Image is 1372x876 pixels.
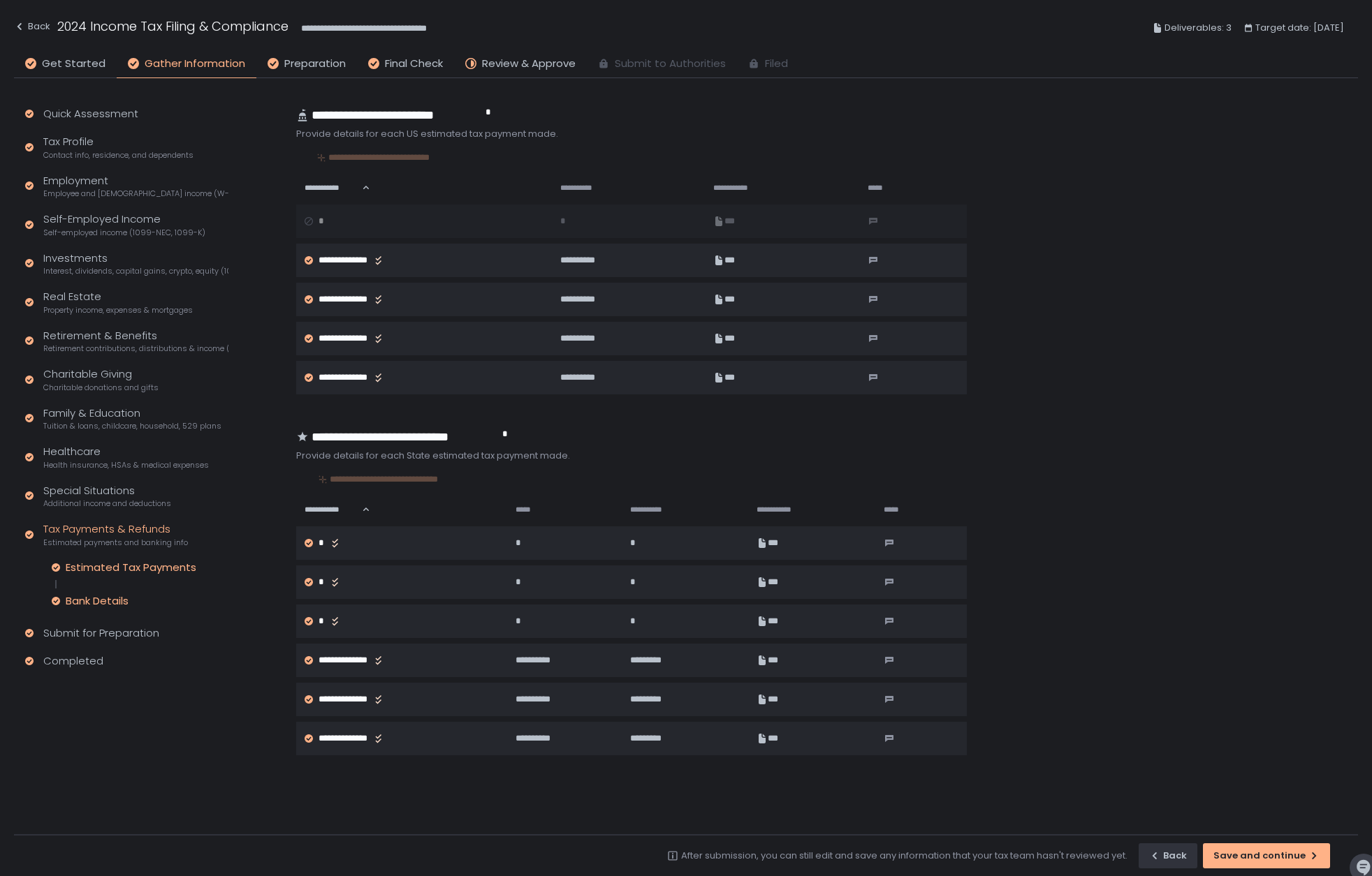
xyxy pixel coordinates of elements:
div: Family & Education [43,406,221,432]
span: Preparation [284,56,346,72]
span: Final Check [385,56,443,72]
div: Charitable Giving [43,366,159,393]
span: Employee and [DEMOGRAPHIC_DATA] income (W-2s) [43,188,228,199]
span: Gather Information [145,56,245,72]
div: Completed [43,653,103,669]
span: Submit to Authorities [615,56,726,72]
div: Investments [43,251,228,277]
div: Save and continue [1213,849,1320,862]
div: Retirement & Benefits [43,328,228,355]
span: Self-employed income (1099-NEC, 1099-K) [43,228,205,238]
div: Provide details for each State estimated tax payment made. [296,450,967,462]
span: Contact info, residence, and dependents [43,150,194,161]
span: Target date: [DATE] [1255,20,1344,36]
span: Retirement contributions, distributions & income (1099-R, 5498) [43,343,228,354]
div: Estimated Tax Payments [66,561,196,574]
span: Deliverables: 3 [1165,20,1232,36]
div: Bank Details [66,594,129,608]
div: Real Estate [43,289,193,315]
span: Estimated payments and banking info [43,537,188,548]
span: Tuition & loans, childcare, household, 529 plans [43,421,221,431]
span: Review & Approve [482,56,576,72]
div: Submit for Preparation [43,625,159,641]
span: Property income, expenses & mortgages [43,305,193,315]
span: Charitable donations and gifts [43,383,159,393]
div: Provide details for each US estimated tax payment made. [296,128,967,140]
div: Healthcare [43,444,209,470]
div: Employment [43,173,228,200]
div: Back [14,18,50,35]
div: Self-Employed Income [43,211,205,238]
span: Additional income and deductions [43,498,171,509]
div: Tax Payments & Refunds [43,521,188,548]
button: Back [14,17,50,40]
div: Special Situations [43,483,171,510]
button: Save and continue [1203,843,1330,868]
h1: 2024 Income Tax Filing & Compliance [57,17,289,36]
div: Back [1149,849,1187,862]
span: Interest, dividends, capital gains, crypto, equity (1099s, K-1s) [43,266,228,276]
button: Back [1139,843,1197,868]
span: Get Started [42,56,105,72]
div: After submission, you can still edit and save any information that your tax team hasn't reviewed ... [681,849,1127,862]
span: Health insurance, HSAs & medical expenses [43,460,209,470]
span: Filed [765,56,788,72]
div: Tax Profile [43,134,194,161]
div: Quick Assessment [43,106,138,122]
